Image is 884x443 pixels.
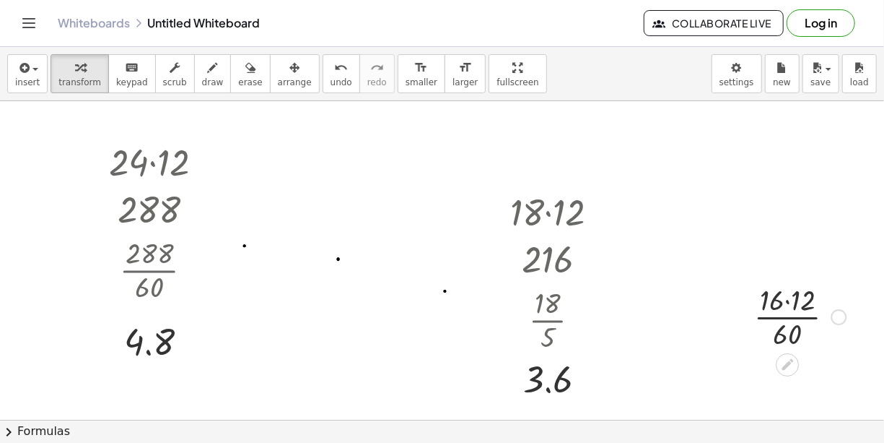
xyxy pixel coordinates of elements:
[51,54,109,93] button: transform
[15,77,40,87] span: insert
[278,77,312,87] span: arrange
[414,59,428,77] i: format_size
[58,77,101,87] span: transform
[108,54,156,93] button: keyboardkeypad
[238,77,262,87] span: erase
[7,54,48,93] button: insert
[398,54,445,93] button: format_sizesmaller
[370,59,384,77] i: redo
[116,77,148,87] span: keypad
[802,54,839,93] button: save
[445,54,486,93] button: format_sizelarger
[787,9,855,37] button: Log in
[17,12,40,35] button: Toggle navigation
[719,77,754,87] span: settings
[656,17,771,30] span: Collaborate Live
[458,59,472,77] i: format_size
[270,54,320,93] button: arrange
[489,54,546,93] button: fullscreen
[765,54,800,93] button: new
[230,54,270,93] button: erase
[367,77,387,87] span: redo
[850,77,869,87] span: load
[194,54,232,93] button: draw
[452,77,478,87] span: larger
[163,77,187,87] span: scrub
[58,16,130,30] a: Whiteboards
[712,54,762,93] button: settings
[773,77,791,87] span: new
[125,59,139,77] i: keyboard
[331,77,352,87] span: undo
[810,77,831,87] span: save
[496,77,538,87] span: fullscreen
[323,54,360,93] button: undoundo
[406,77,437,87] span: smaller
[155,54,195,93] button: scrub
[776,353,799,377] div: Edit math
[644,10,784,36] button: Collaborate Live
[842,54,877,93] button: load
[202,77,224,87] span: draw
[359,54,395,93] button: redoredo
[334,59,348,77] i: undo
